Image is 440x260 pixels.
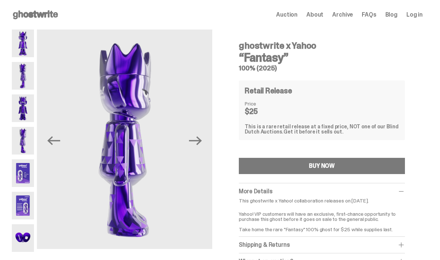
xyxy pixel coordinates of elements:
[239,65,405,72] h5: 100% (2025)
[239,52,405,63] h3: “Fantasy”
[239,158,405,174] button: BUY NOW
[332,12,353,18] a: Archive
[385,12,398,18] a: Blog
[12,159,34,187] img: Yahoo-HG---5.png
[245,87,292,94] h4: Retail Release
[12,192,34,219] img: Yahoo-HG---6.png
[406,12,423,18] a: Log in
[309,163,335,169] div: BUY NOW
[239,206,405,232] p: Yahoo! VIP customers will have an exclusive, first-chance opportunity to purchase this ghost befo...
[37,30,213,249] img: Yahoo-HG---4.png
[306,12,323,18] a: About
[245,124,399,134] div: This is a rare retail release at a fixed price, NOT one of our Blind Dutch Auctions.
[245,108,282,115] dd: $25
[239,41,405,50] h4: ghostwrite x Yahoo
[12,94,34,122] img: Yahoo-HG---3.png
[283,128,343,135] span: Get it before it sells out.
[46,132,62,149] button: Previous
[362,12,376,18] a: FAQs
[12,30,34,57] img: Yahoo-HG---1.png
[187,132,203,149] button: Next
[12,62,34,90] img: Yahoo-HG---2.png
[239,241,405,249] div: Shipping & Returns
[245,101,282,106] dt: Price
[239,187,272,195] span: More Details
[239,198,405,203] p: This ghostwrite x Yahoo! collaboration releases on [DATE].
[12,127,34,155] img: Yahoo-HG---4.png
[12,224,34,252] img: Yahoo-HG---7.png
[276,12,298,18] a: Auction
